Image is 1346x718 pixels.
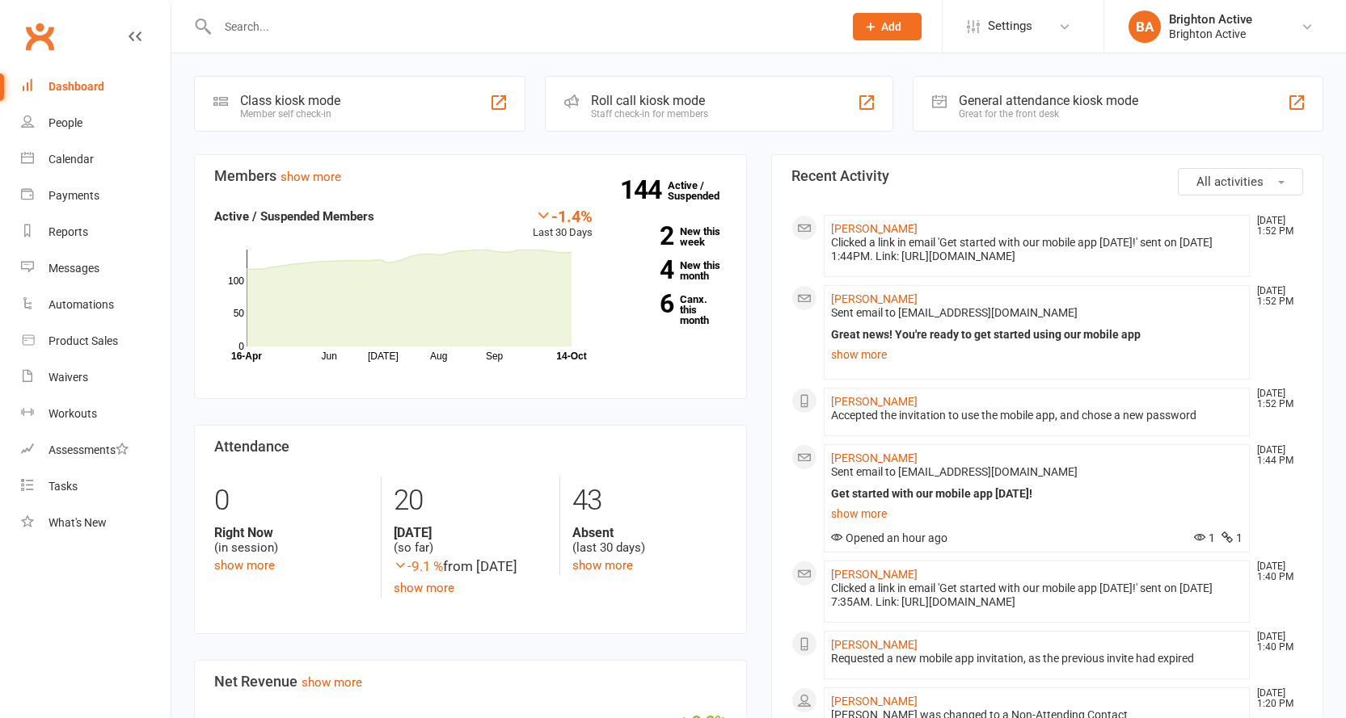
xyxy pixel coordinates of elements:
[617,292,673,316] strong: 6
[831,531,947,544] span: Opened an hour ago
[831,222,918,235] a: [PERSON_NAME]
[533,207,593,225] div: -1.4%
[1249,388,1302,409] time: [DATE] 1:52 PM
[302,675,362,690] a: show more
[19,16,60,57] a: Clubworx
[533,207,593,241] div: Last 30 Days
[1249,216,1302,237] time: [DATE] 1:52 PM
[1129,10,1161,43] div: BA
[1249,632,1302,653] time: [DATE] 1:40 PM
[21,250,171,287] a: Messages
[831,306,1078,319] span: Sent email to [EMAIL_ADDRESS][DOMAIN_NAME]
[1178,168,1303,195] button: All activities
[49,480,78,493] div: Tasks
[831,395,918,408] a: [PERSON_NAME]
[21,105,171,141] a: People
[831,568,918,581] a: [PERSON_NAME]
[240,93,340,108] div: Class kiosk mode
[21,359,171,396] a: Waivers
[214,674,727,690] h3: Net Revenue
[959,108,1138,120] div: Great for the front desk
[21,178,171,214] a: Payments
[831,236,1243,263] div: Clicked a link in email 'Get started with our mobile app [DATE]!' sent on [DATE] 1:44PM. Link: [U...
[617,226,727,247] a: 2New this week
[281,170,341,184] a: show more
[213,15,832,38] input: Search...
[394,477,547,525] div: 20
[591,93,708,108] div: Roll call kiosk mode
[617,260,727,281] a: 4New this month
[831,502,1243,525] a: show more
[881,20,901,33] span: Add
[214,558,275,573] a: show more
[394,558,443,574] span: -9.1 %
[394,525,547,556] div: (so far)
[394,525,547,540] strong: [DATE]
[831,652,1243,666] div: Requested a new mobile app invitation, as the previous invite had expired
[831,638,918,651] a: [PERSON_NAME]
[21,69,171,105] a: Dashboard
[49,116,82,129] div: People
[1249,445,1302,466] time: [DATE] 1:44 PM
[853,13,922,40] button: Add
[831,328,1243,342] div: Great news! You're ready to get started using our mobile app
[1249,561,1302,582] time: [DATE] 1:40 PM
[1249,688,1302,709] time: [DATE] 1:20 PM
[1169,27,1252,41] div: Brighton Active
[49,407,97,420] div: Workouts
[214,525,369,556] div: (in session)
[49,80,104,93] div: Dashboard
[617,258,673,282] strong: 4
[21,287,171,323] a: Automations
[988,8,1032,44] span: Settings
[21,505,171,541] a: What's New
[831,695,918,708] a: [PERSON_NAME]
[1196,174,1264,189] span: All activities
[1169,12,1252,27] div: Brighton Active
[831,292,918,305] a: [PERSON_NAME]
[791,168,1304,184] h3: Recent Activity
[394,581,454,595] a: show more
[214,477,369,525] div: 0
[591,108,708,120] div: Staff check-in for members
[1249,286,1302,307] time: [DATE] 1:52 PM
[21,468,171,505] a: Tasks
[617,294,727,325] a: 6Canx. this month
[572,477,726,525] div: 43
[831,343,1243,366] a: show more
[959,93,1138,108] div: General attendance kiosk mode
[49,225,88,238] div: Reports
[214,209,374,224] strong: Active / Suspended Members
[572,525,726,540] strong: Absent
[394,556,547,577] div: from [DATE]
[49,516,107,529] div: What's New
[214,525,369,540] strong: Right Now
[1194,531,1215,544] span: 1
[831,582,1243,609] div: Clicked a link in email 'Get started with our mobile app [DATE]!' sent on [DATE] 7:35AM. Link: [U...
[21,432,171,468] a: Assessments
[240,108,340,120] div: Member self check-in
[49,371,88,384] div: Waivers
[21,141,171,178] a: Calendar
[21,214,171,250] a: Reports
[620,178,668,202] strong: 144
[831,465,1078,478] span: Sent email to [EMAIL_ADDRESS][DOMAIN_NAME]
[1222,531,1243,544] span: 1
[49,262,99,275] div: Messages
[831,409,1243,422] div: Accepted the invitation to use the mobile app, and chose a new password
[831,451,918,464] a: [PERSON_NAME]
[572,525,726,556] div: (last 30 days)
[572,558,633,573] a: show more
[831,487,1243,501] div: Get started with our mobile app [DATE]!
[21,323,171,359] a: Product Sales
[214,168,727,184] h3: Members
[214,439,727,455] h3: Attendance
[49,189,99,202] div: Payments
[21,396,171,432] a: Workouts
[49,153,94,166] div: Calendar
[49,443,129,456] div: Assessments
[668,168,739,213] a: 144Active / Suspended
[49,298,114,311] div: Automations
[617,224,673,248] strong: 2
[49,334,118,347] div: Product Sales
